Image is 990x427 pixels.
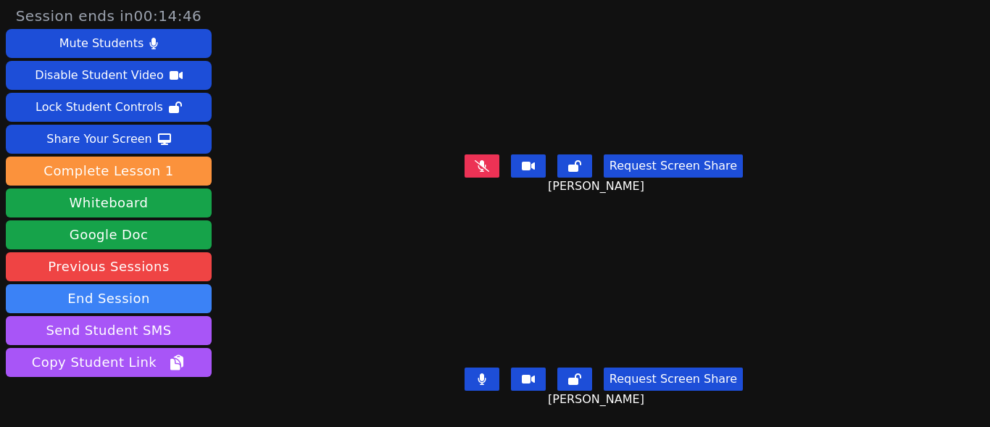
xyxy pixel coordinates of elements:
div: Lock Student Controls [36,96,163,119]
span: Copy Student Link [32,352,186,373]
button: Request Screen Share [604,154,743,178]
button: Complete Lesson 1 [6,157,212,186]
a: Previous Sessions [6,252,212,281]
div: Disable Student Video [35,64,163,87]
button: Request Screen Share [604,368,743,391]
span: [PERSON_NAME] [548,178,648,195]
button: Mute Students [6,29,212,58]
time: 00:14:46 [134,7,202,25]
button: Copy Student Link [6,348,212,377]
button: Share Your Screen [6,125,212,154]
div: Mute Students [59,32,143,55]
button: Lock Student Controls [6,93,212,122]
button: Disable Student Video [6,61,212,90]
span: Session ends in [16,6,202,26]
span: [PERSON_NAME] [548,391,648,408]
a: Google Doc [6,220,212,249]
div: Share Your Screen [46,128,152,151]
button: Send Student SMS [6,316,212,345]
button: End Session [6,284,212,313]
button: Whiteboard [6,188,212,217]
